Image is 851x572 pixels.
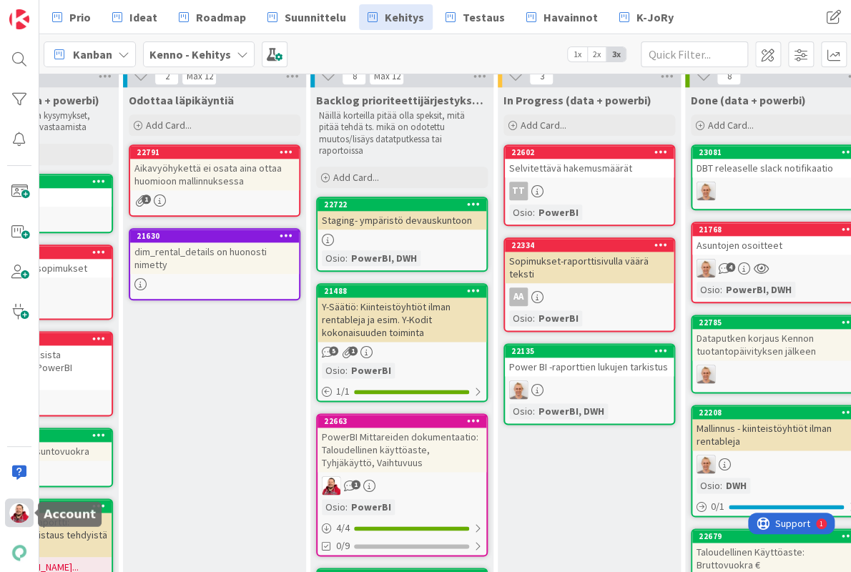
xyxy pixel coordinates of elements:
div: Osio [322,250,345,266]
div: 22334 [505,239,674,252]
div: 22135Power BI -raporttien lukujen tarkistus [505,345,674,376]
span: : [720,282,722,297]
span: 5 [329,346,338,355]
h5: Account [44,508,96,521]
div: 22722 [324,199,486,209]
div: 4/4 [318,519,486,537]
img: PM [697,455,715,473]
div: 22334Sopimukset-raporttisivulla väärä teksti [505,239,674,283]
span: 8 [717,68,741,85]
div: Osio [697,478,720,493]
span: : [345,499,348,515]
span: : [345,250,348,266]
div: 22663PowerBI Mittareiden dokumentaatio: Taloudellinen käyttöaste, Tyhjäkäyttö, Vaihtuvuus [318,415,486,472]
span: 8 [342,68,366,85]
div: DWH [722,478,750,493]
img: JS [9,503,29,523]
span: Add Card... [333,171,379,184]
span: 4 / 4 [336,521,350,536]
div: Y-Säätiö: Kiinteistöyhtiöt ilman rentableja ja esim. Y-Kodit kokonaisuuden toiminta [318,297,486,342]
span: Havainnot [543,9,598,26]
a: 22791Aikavyöhykettä ei osata aina ottaa huomioon mallinnuksessa [129,144,300,217]
img: JS [322,476,340,495]
span: Backlog prioriteettijärjestyksessä (data + powerbi) [316,93,488,107]
span: Kehitys [385,9,424,26]
div: TT [509,182,528,200]
div: 22791 [130,146,299,159]
img: avatar [9,543,29,563]
a: 22663PowerBI Mittareiden dokumentaatio: Taloudellinen käyttöaste, Tyhjäkäyttö, VaihtuvuusJSOsio:P... [316,413,488,556]
div: PowerBI [348,499,395,515]
a: Roadmap [170,4,255,30]
span: Ideat [129,9,157,26]
a: Kehitys [359,4,433,30]
img: PM [509,380,528,399]
b: Kenno - Kehitys [149,47,231,61]
span: 3 [529,68,554,85]
p: Näillä korteilla pitää olla speksit, mitä pitää tehdä ts. mikä on odotettu muutos/lisäys datatput... [319,110,485,157]
div: PowerBI Mittareiden dokumentaatio: Taloudellinen käyttöaste, Tyhjäkäyttö, Vaihtuvuus [318,428,486,472]
div: PowerBI [535,310,582,326]
a: 22722Staging- ympäristö devauskuntoonOsio:PowerBI, DWH [316,197,488,272]
div: Osio [322,499,345,515]
span: 1 [348,346,358,355]
a: 21488Y-Säätiö: Kiinteistöyhtiöt ilman rentableja ja esim. Y-Kodit kokonaisuuden toimintaOsio:Powe... [316,283,488,402]
span: Add Card... [146,119,192,132]
a: 21630dim_rental_details on huonosti nimetty [129,228,300,300]
span: 1 [142,194,151,204]
span: : [533,403,535,419]
div: 21488 [324,286,486,296]
span: 0 / 1 [711,499,724,514]
div: Osio [509,310,533,326]
div: Osio [509,204,533,220]
span: 2 [154,68,179,85]
img: PM [697,365,715,383]
a: 22334Sopimukset-raporttisivulla väärä tekstiAAOsio:PowerBI [503,237,675,332]
div: AA [509,287,528,306]
img: PM [697,259,715,277]
div: Aikavyöhykettä ei osata aina ottaa huomioon mallinnuksessa [130,159,299,190]
div: 21630 [137,231,299,241]
div: 1/1 [318,383,486,400]
div: 21630dim_rental_details on huonosti nimetty [130,230,299,274]
div: 22663 [324,416,486,426]
div: 22602 [511,147,674,157]
div: JS [318,476,486,495]
span: 2x [587,47,606,61]
span: 1 [351,480,360,489]
div: 22135 [505,345,674,357]
span: Suunnittelu [285,9,346,26]
span: 3x [606,47,626,61]
div: AA [505,287,674,306]
span: K-JoRy [636,9,674,26]
img: PM [697,182,715,200]
div: PM [505,380,674,399]
div: 21488Y-Säätiö: Kiinteistöyhtiöt ilman rentableja ja esim. Y-Kodit kokonaisuuden toiminta [318,285,486,342]
div: Max 12 [186,73,212,80]
div: 22791 [137,147,299,157]
div: PowerBI [348,363,395,378]
a: 22602Selvitettävä hakemusmäärätTTOsio:PowerBI [503,144,675,226]
div: 22135 [511,346,674,356]
div: 22602 [505,146,674,159]
div: dim_rental_details on huonosti nimetty [130,242,299,274]
a: Havainnot [518,4,606,30]
div: 22722 [318,198,486,211]
div: TT [505,182,674,200]
img: Visit kanbanzone.com [9,9,29,29]
div: Sopimukset-raporttisivulla väärä teksti [505,252,674,283]
span: 0/9 [336,538,350,553]
div: 21488 [318,285,486,297]
div: PowerBI, DWH [535,403,608,419]
div: 22722Staging- ympäristö devauskuntoon [318,198,486,230]
div: PowerBI, DWH [722,282,795,297]
a: Prio [44,4,99,30]
span: Support [27,2,62,19]
div: Osio [697,282,720,297]
a: Ideat [104,4,166,30]
div: Selvitettävä hakemusmäärät [505,159,674,177]
div: Osio [322,363,345,378]
div: Staging- ympäristö devauskuntoon [318,211,486,230]
span: Prio [69,9,91,26]
a: Suunnittelu [259,4,355,30]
